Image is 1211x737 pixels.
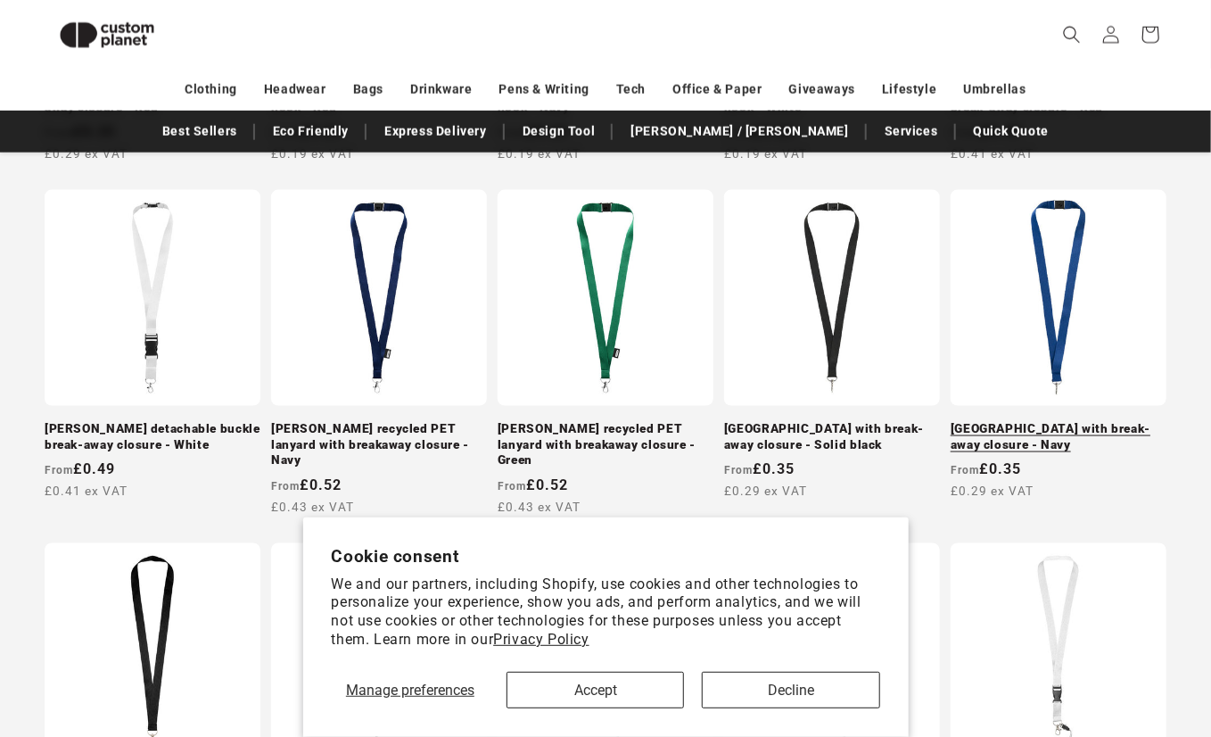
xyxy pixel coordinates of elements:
[332,576,880,650] p: We and our partners, including Shopify, use cookies and other technologies to personalize your ex...
[514,116,605,147] a: Design Tool
[331,672,489,708] button: Manage preferences
[622,116,857,147] a: [PERSON_NAME] / [PERSON_NAME]
[153,116,246,147] a: Best Sellers
[45,7,169,63] img: Custom Planet
[913,544,1211,737] iframe: Chat Widget
[882,74,936,105] a: Lifestyle
[951,421,1166,452] a: [GEOGRAPHIC_DATA] with break-away closure - Navy
[271,421,487,468] a: [PERSON_NAME] recycled PET lanyard with breakaway closure - Navy
[724,421,940,452] a: [GEOGRAPHIC_DATA] with break-away closure - Solid black
[332,546,880,567] h2: Cookie consent
[1052,15,1092,54] summary: Search
[410,74,472,105] a: Drinkware
[346,682,474,699] span: Manage preferences
[264,74,326,105] a: Headwear
[185,74,237,105] a: Clothing
[45,421,260,452] a: [PERSON_NAME] detachable buckle break-away closure - White
[493,631,589,648] a: Privacy Policy
[702,672,879,708] button: Decline
[616,74,646,105] a: Tech
[264,116,358,147] a: Eco Friendly
[499,74,589,105] a: Pens & Writing
[507,672,684,708] button: Accept
[965,116,1059,147] a: Quick Quote
[375,116,496,147] a: Express Delivery
[672,74,762,105] a: Office & Paper
[498,421,713,468] a: [PERSON_NAME] recycled PET lanyard with breakaway closure - Green
[353,74,383,105] a: Bags
[964,74,1026,105] a: Umbrellas
[876,116,947,147] a: Services
[789,74,855,105] a: Giveaways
